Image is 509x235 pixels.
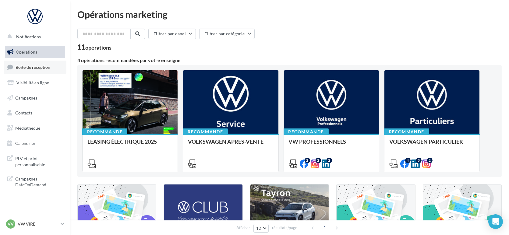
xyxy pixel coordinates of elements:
span: Boîte de réception [16,65,50,70]
span: 12 [256,226,261,231]
span: Afficher [236,225,250,231]
span: Visibilité en ligne [16,80,49,85]
button: 12 [253,224,269,233]
div: 4 opérations recommandées par votre enseigne [77,58,502,63]
a: PLV et print personnalisable [4,152,66,170]
button: Filtrer par canal [148,29,196,39]
div: 3 [416,158,422,163]
span: Campagnes DataOnDemand [15,175,63,188]
div: Recommandé [183,128,228,135]
span: Calendrier [15,141,36,146]
span: Médiathèque [15,125,40,131]
a: Campagnes DataOnDemand [4,172,66,190]
span: 1 [320,223,330,233]
div: Recommandé [284,128,329,135]
a: VV VW VIRE [5,218,65,230]
div: Open Intercom Messenger [488,214,503,229]
div: 2 [327,158,332,163]
span: VV [8,221,14,227]
span: Contacts [15,110,32,115]
div: LEASING ÉLECTRIQUE 2025 [87,139,173,151]
span: Campagnes [15,95,37,100]
div: 2 [427,158,433,163]
span: PLV et print personnalisable [15,154,63,167]
div: VW PROFESSIONNELS [289,139,374,151]
button: Notifications [4,30,64,43]
div: 2 [305,158,310,163]
div: VOLKSWAGEN PARTICULIER [389,139,475,151]
a: Calendrier [4,137,66,150]
a: Opérations [4,46,66,58]
span: Notifications [16,34,41,39]
div: Opérations marketing [77,10,502,19]
div: opérations [85,45,111,50]
button: Filtrer par catégorie [199,29,255,39]
div: 2 [316,158,321,163]
div: VOLKSWAGEN APRES-VENTE [188,139,273,151]
a: Médiathèque [4,122,66,135]
p: VW VIRE [18,221,58,227]
a: Visibilité en ligne [4,76,66,89]
div: Recommandé [384,128,429,135]
div: 11 [77,44,111,51]
span: Opérations [16,49,37,54]
a: Boîte de réception [4,61,66,74]
a: Campagnes [4,92,66,104]
div: Recommandé [82,128,127,135]
div: 4 [405,158,411,163]
a: Contacts [4,107,66,119]
span: résultats/page [272,225,297,231]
